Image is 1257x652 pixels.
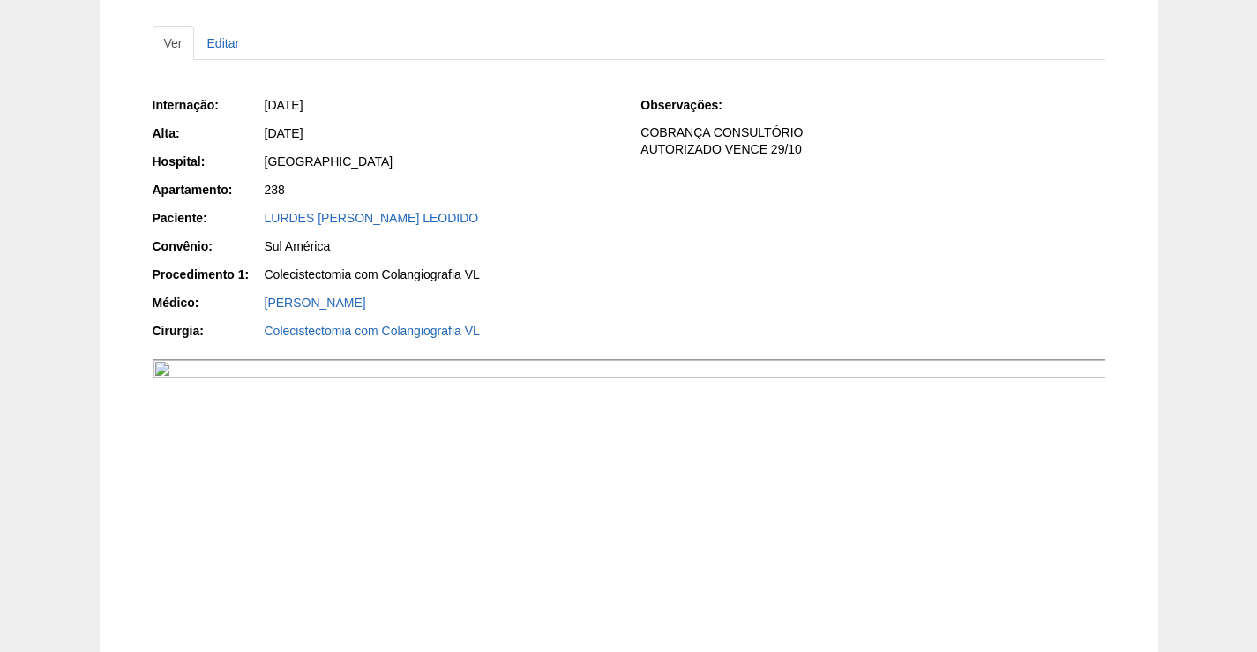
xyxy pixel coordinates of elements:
[153,26,194,60] a: Ver
[640,96,751,114] div: Observações:
[196,26,251,60] a: Editar
[153,153,263,170] div: Hospital:
[153,294,263,311] div: Médico:
[153,266,263,283] div: Procedimento 1:
[265,98,303,112] span: [DATE]
[265,266,617,283] div: Colecistectomia com Colangiografia VL
[640,124,1104,158] p: COBRANÇA CONSULTÓRIO AUTORIZADO VENCE 29/10
[153,237,263,255] div: Convênio:
[265,324,480,338] a: Colecistectomia com Colangiografia VL
[153,181,263,199] div: Apartamento:
[153,124,263,142] div: Alta:
[153,322,263,340] div: Cirurgia:
[265,296,366,310] a: [PERSON_NAME]
[153,209,263,227] div: Paciente:
[265,181,617,199] div: 238
[265,211,479,225] a: LURDES [PERSON_NAME] LEODIDO
[265,237,617,255] div: Sul América
[153,96,263,114] div: Internação:
[265,126,303,140] span: [DATE]
[265,153,617,170] div: [GEOGRAPHIC_DATA]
